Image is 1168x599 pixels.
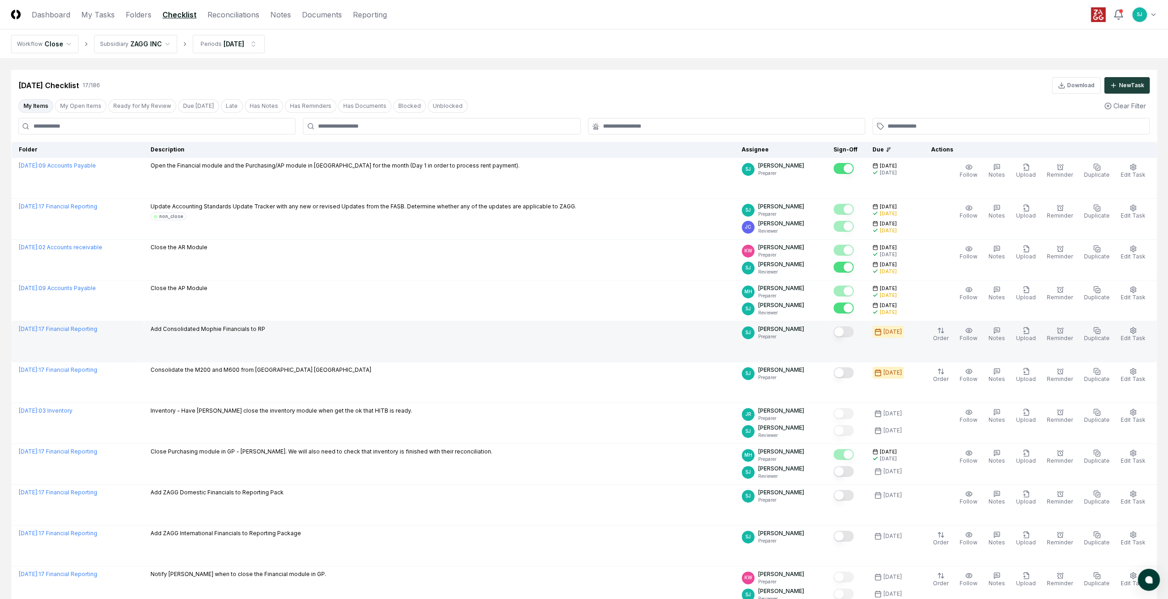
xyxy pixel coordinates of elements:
[880,268,897,275] div: [DATE]
[11,10,21,19] img: Logo
[1045,162,1075,181] button: Reminder
[81,9,115,20] a: My Tasks
[1045,529,1075,549] button: Reminder
[960,498,978,505] span: Follow
[1082,366,1112,385] button: Duplicate
[1121,171,1146,178] span: Edit Task
[100,40,129,48] div: Subsidiary
[1101,97,1150,114] button: Clear Filter
[880,220,897,227] span: [DATE]
[958,284,979,303] button: Follow
[745,329,751,336] span: SJ
[833,286,854,297] button: Mark complete
[19,448,39,455] span: [DATE] :
[162,9,196,20] a: Checklist
[1119,448,1147,467] button: Edit Task
[880,203,897,210] span: [DATE]
[1045,325,1075,344] button: Reminder
[1084,294,1110,301] span: Duplicate
[1016,375,1036,382] span: Upload
[1082,243,1112,263] button: Duplicate
[1119,243,1147,263] button: Edit Task
[826,142,865,158] th: Sign-Off
[1045,448,1075,467] button: Reminder
[19,489,39,496] span: [DATE] :
[989,457,1005,464] span: Notes
[758,211,804,218] p: Preparer
[958,243,979,263] button: Follow
[1137,11,1142,18] span: SJ
[883,491,902,499] div: [DATE]
[745,264,751,271] span: SJ
[1082,202,1112,222] button: Duplicate
[960,539,978,546] span: Follow
[159,213,183,220] div: non_close
[151,407,412,415] p: Inventory - Have [PERSON_NAME] close the inventory module when get the ok that HITB is ready.
[880,302,897,309] span: [DATE]
[1082,325,1112,344] button: Duplicate
[151,570,326,578] p: Notify [PERSON_NAME] when to close the Financial module in GP.
[1014,325,1038,344] button: Upload
[1014,366,1038,385] button: Upload
[745,207,751,213] span: SJ
[1016,580,1036,587] span: Upload
[221,99,243,113] button: Late
[19,530,39,537] span: [DATE] :
[833,531,854,542] button: Mark complete
[880,162,897,169] span: [DATE]
[19,571,97,577] a: [DATE]:17 Financial Reporting
[833,490,854,501] button: Mark complete
[833,221,854,232] button: Mark complete
[734,142,826,158] th: Assignee
[1119,407,1147,426] button: Edit Task
[285,99,336,113] button: Has Reminders
[1082,529,1112,549] button: Duplicate
[833,408,854,419] button: Mark complete
[833,163,854,174] button: Mark complete
[1121,375,1146,382] span: Edit Task
[11,35,265,53] nav: breadcrumb
[758,162,804,170] p: [PERSON_NAME]
[833,204,854,215] button: Mark complete
[1121,539,1146,546] span: Edit Task
[960,457,978,464] span: Follow
[1014,202,1038,222] button: Upload
[989,498,1005,505] span: Notes
[19,285,39,291] span: [DATE] :
[32,9,70,20] a: Dashboard
[1119,488,1147,508] button: Edit Task
[1084,498,1110,505] span: Duplicate
[151,284,207,292] p: Close the AP Module
[1104,77,1150,94] button: NewTask
[1052,77,1101,94] button: Download
[55,99,106,113] button: My Open Items
[19,489,97,496] a: [DATE]:17 Financial Reporting
[19,325,97,332] a: [DATE]:17 Financial Reporting
[1016,457,1036,464] span: Upload
[1119,366,1147,385] button: Edit Task
[19,244,102,251] a: [DATE]:02 Accounts receivable
[758,309,804,316] p: Reviewer
[1121,212,1146,219] span: Edit Task
[1014,488,1038,508] button: Upload
[883,369,902,377] div: [DATE]
[933,580,949,587] span: Order
[958,448,979,467] button: Follow
[958,162,979,181] button: Follow
[880,448,897,455] span: [DATE]
[989,253,1005,260] span: Notes
[1014,243,1038,263] button: Upload
[987,325,1007,344] button: Notes
[987,243,1007,263] button: Notes
[1014,284,1038,303] button: Upload
[933,335,949,341] span: Order
[958,325,979,344] button: Follow
[1121,498,1146,505] span: Edit Task
[745,428,751,435] span: SJ
[933,375,949,382] span: Order
[880,455,897,462] div: [DATE]
[1084,335,1110,341] span: Duplicate
[1047,335,1073,341] span: Reminder
[1084,416,1110,423] span: Duplicate
[758,219,804,228] p: [PERSON_NAME]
